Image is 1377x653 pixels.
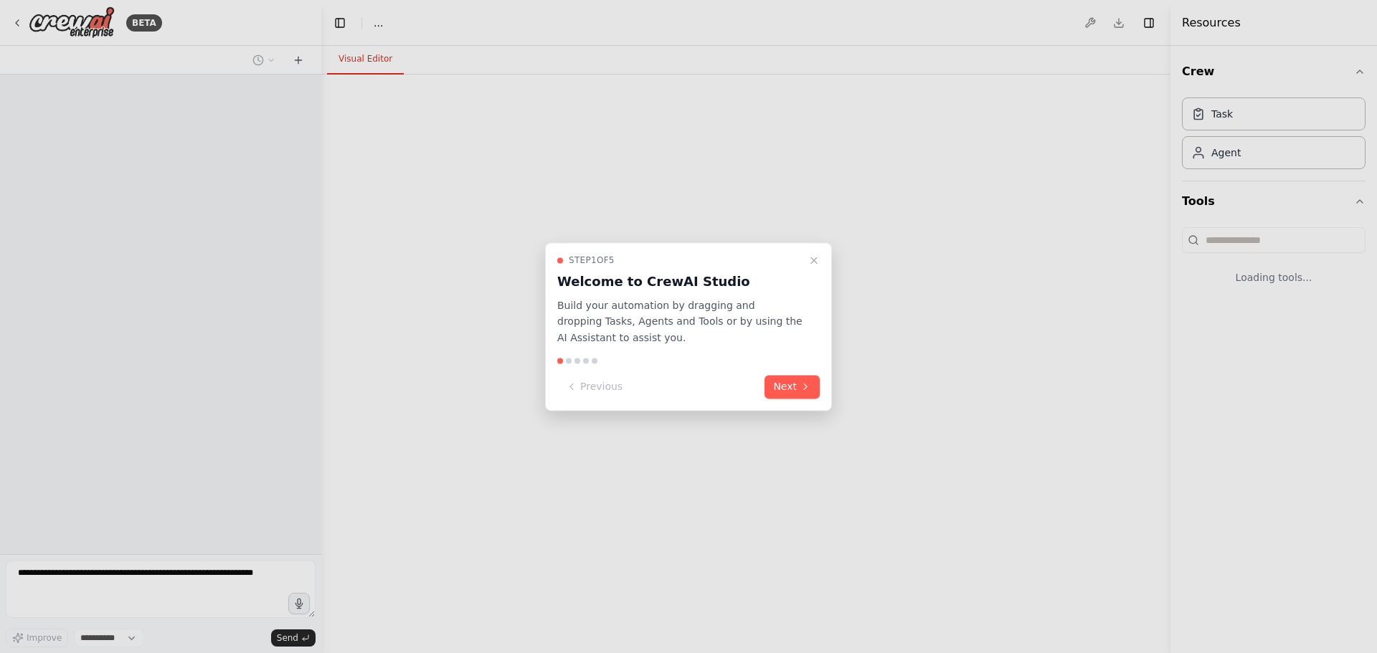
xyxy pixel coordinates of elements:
button: Previous [557,375,631,399]
button: Close walkthrough [805,252,823,269]
button: Next [765,375,820,399]
span: Step 1 of 5 [569,254,615,266]
h3: Welcome to CrewAI Studio [557,272,803,292]
button: Hide left sidebar [330,13,350,33]
p: Build your automation by dragging and dropping Tasks, Agents and Tools or by using the AI Assista... [557,297,803,346]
